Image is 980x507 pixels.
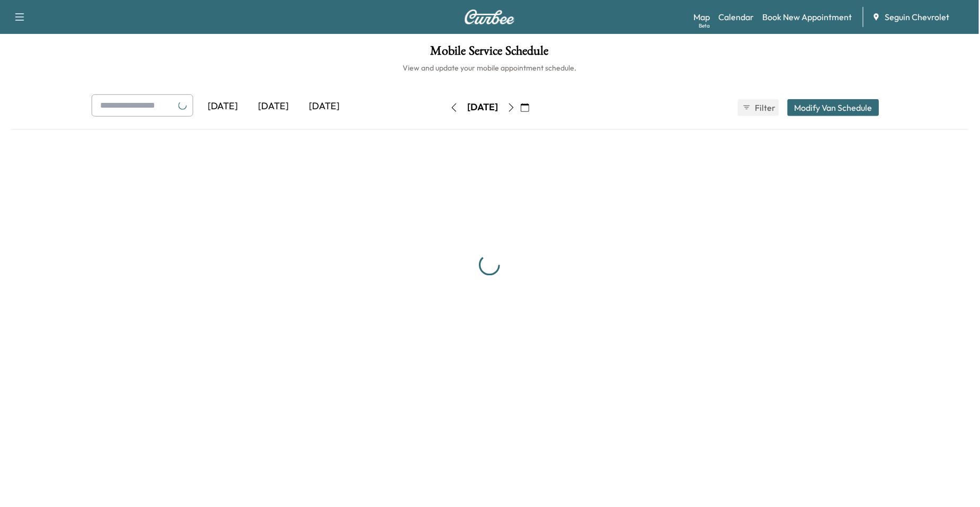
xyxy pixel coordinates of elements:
span: Seguin Chevrolet [886,11,950,23]
img: Curbee Logo [465,10,515,24]
div: [DATE] [198,94,248,119]
span: Filter [756,101,775,114]
h6: View and update your mobile appointment schedule. [11,63,969,73]
div: [DATE] [299,94,350,119]
a: Book New Appointment [763,11,853,23]
div: [DATE] [248,94,299,119]
h1: Mobile Service Schedule [11,45,969,63]
div: Beta [700,22,711,30]
div: [DATE] [468,101,498,114]
a: Calendar [719,11,755,23]
button: Modify Van Schedule [788,99,880,116]
a: MapBeta [694,11,711,23]
button: Filter [738,99,780,116]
